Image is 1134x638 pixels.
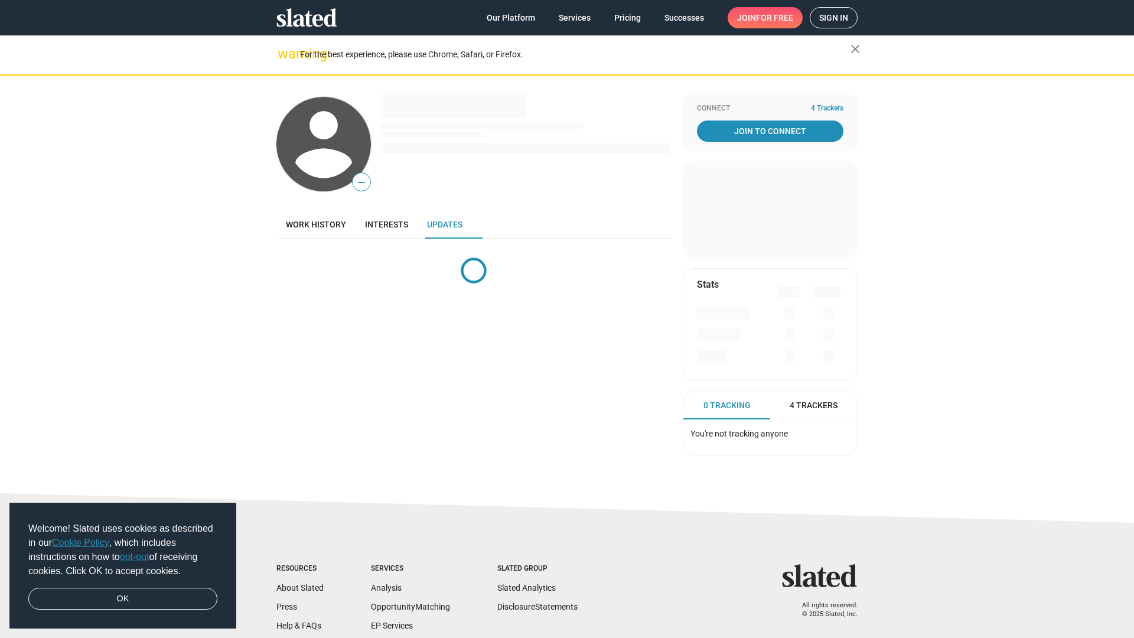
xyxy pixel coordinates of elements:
span: for free [756,7,793,28]
a: EP Services [371,621,413,630]
span: Successes [664,7,704,28]
a: Cookie Policy [52,538,109,548]
a: dismiss cookie message [28,588,217,610]
a: Join To Connect [697,121,843,142]
a: Pricing [605,7,650,28]
a: Work history [276,210,356,239]
a: Interests [356,210,418,239]
span: 4 Trackers [790,400,838,411]
span: Services [559,7,591,28]
div: For the best experience, please use Chrome, Safari, or Firefox. [300,47,850,63]
a: Help & FAQs [276,621,321,630]
a: DisclosureStatements [497,602,578,611]
div: cookieconsent [9,503,236,629]
span: 0 Tracking [703,400,751,411]
span: Join To Connect [699,121,841,142]
mat-icon: warning [278,47,292,61]
div: Services [371,564,450,574]
a: Slated Analytics [497,583,556,593]
a: Our Platform [477,7,545,28]
span: Interests [365,220,408,229]
a: Joinfor free [728,7,803,28]
a: opt-out [120,552,149,562]
span: — [353,175,370,190]
mat-icon: close [848,42,862,56]
a: OpportunityMatching [371,602,450,611]
div: Resources [276,564,324,574]
a: Press [276,602,297,611]
div: Connect [697,104,843,113]
span: Updates [427,220,462,229]
p: All rights reserved. © 2025 Slated, Inc. [790,601,858,619]
a: About Slated [276,583,324,593]
span: Join [737,7,793,28]
span: You're not tracking anyone [690,429,788,438]
span: 4 Trackers [811,104,843,113]
a: Sign in [810,7,858,28]
mat-card-title: Stats [697,278,719,291]
a: Updates [418,210,472,239]
div: Slated Group [497,564,578,574]
a: Analysis [371,583,402,593]
span: Sign in [819,8,848,28]
span: Work history [286,220,346,229]
a: Services [549,7,600,28]
a: Successes [655,7,713,28]
span: Our Platform [487,7,535,28]
span: Pricing [614,7,641,28]
span: Welcome! Slated uses cookies as described in our , which includes instructions on how to of recei... [28,522,217,578]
